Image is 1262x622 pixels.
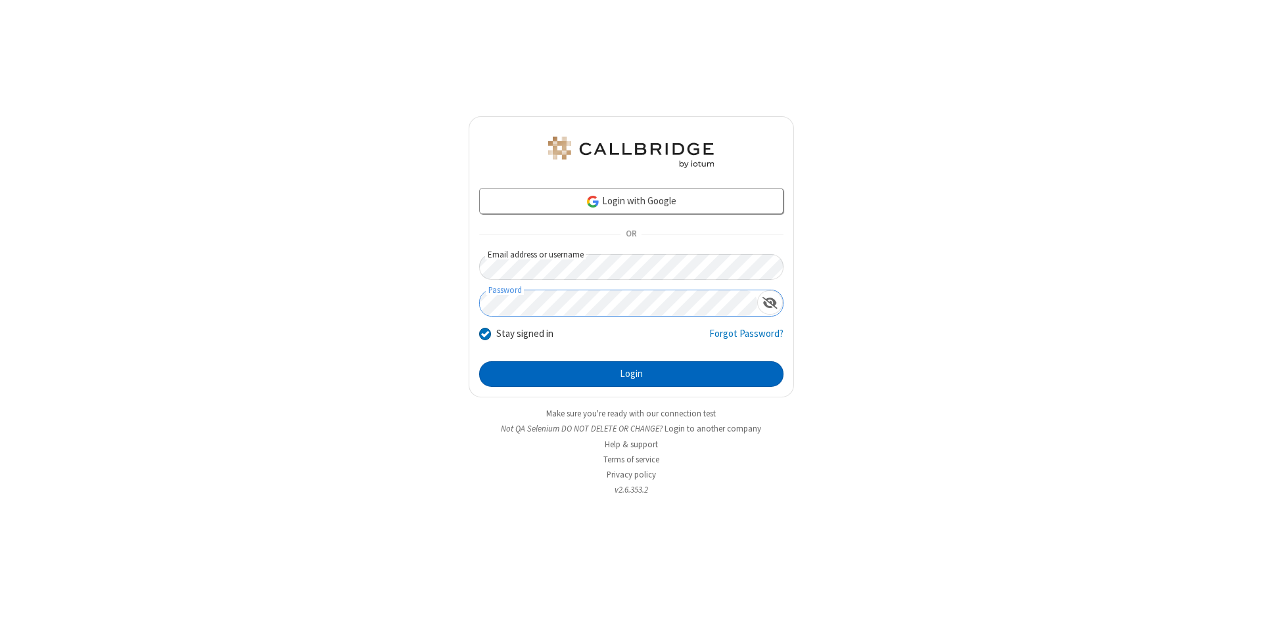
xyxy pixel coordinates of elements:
li: Not QA Selenium DO NOT DELETE OR CHANGE? [469,422,794,435]
input: Password [480,290,757,316]
img: QA Selenium DO NOT DELETE OR CHANGE [546,137,716,168]
li: v2.6.353.2 [469,483,794,496]
a: Terms of service [603,454,659,465]
img: google-icon.png [586,194,600,209]
a: Login with Google [479,188,783,214]
input: Email address or username [479,254,783,280]
a: Make sure you're ready with our connection test [546,408,716,419]
a: Forgot Password? [709,326,783,351]
span: OR [620,225,642,244]
div: Show password [757,290,783,315]
a: Privacy policy [607,469,656,480]
iframe: Chat [1229,588,1252,613]
button: Login [479,361,783,388]
a: Help & support [605,439,658,450]
button: Login to another company [665,422,761,435]
label: Stay signed in [496,326,553,342]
